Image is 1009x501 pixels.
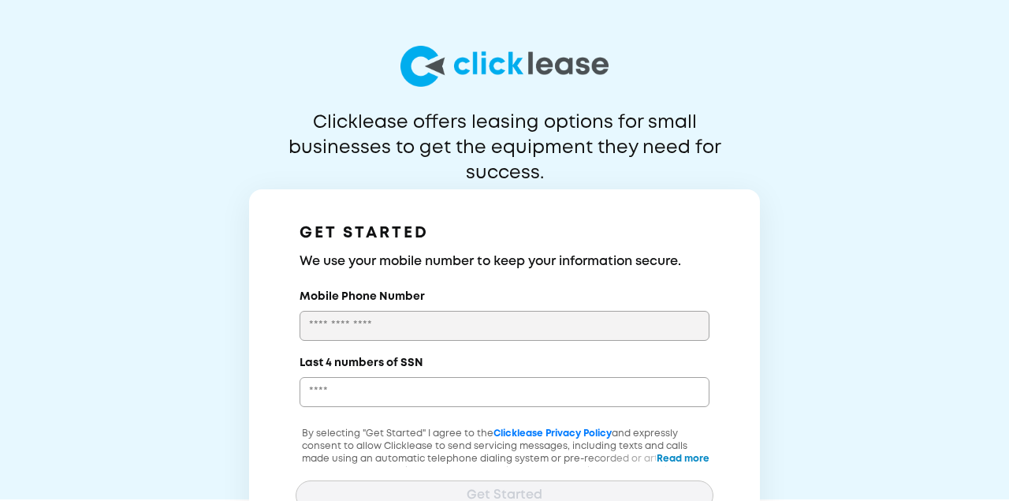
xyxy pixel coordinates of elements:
a: Clicklease Privacy Policy [493,429,612,438]
h3: We use your mobile number to keep your information secure. [300,252,709,271]
h1: GET STARTED [300,221,709,246]
p: Clicklease offers leasing options for small businesses to get the equipment they need for success. [250,110,759,161]
label: Last 4 numbers of SSN [300,355,423,371]
img: logo-larg [400,46,609,87]
label: Mobile Phone Number [300,289,425,305]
